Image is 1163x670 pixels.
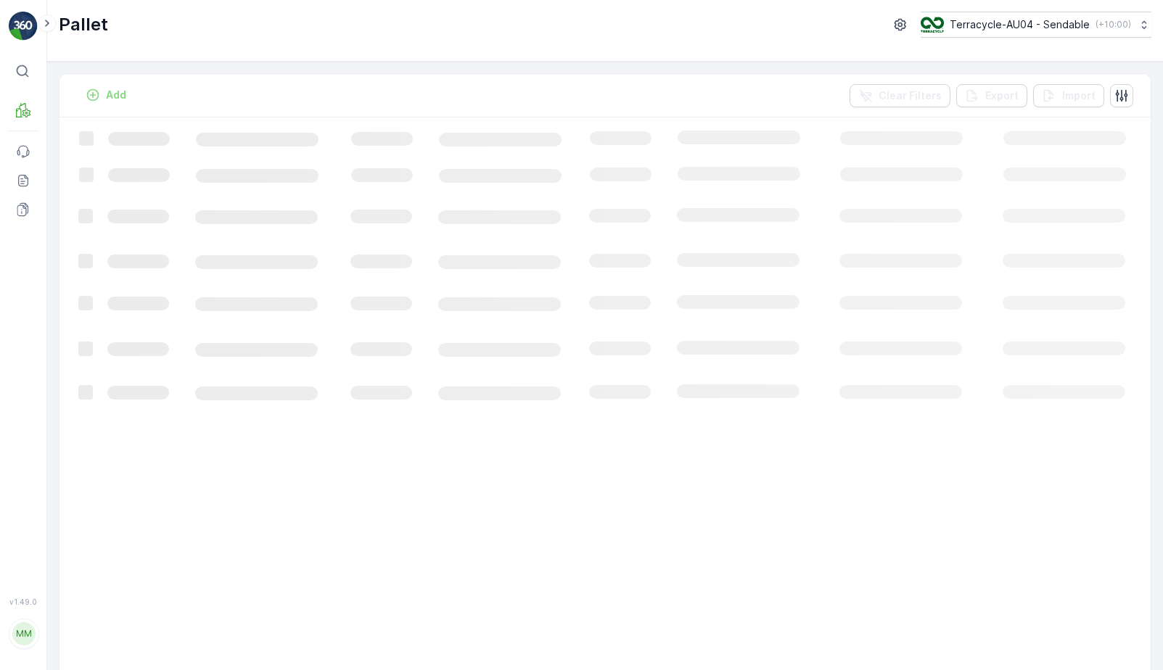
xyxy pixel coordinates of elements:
[985,88,1019,103] p: Export
[956,84,1027,107] button: Export
[950,17,1090,32] p: Terracycle-AU04 - Sendable
[59,13,108,36] p: Pallet
[1062,88,1096,103] p: Import
[12,622,36,645] div: MM
[9,12,38,41] img: logo
[80,86,132,104] button: Add
[1033,84,1104,107] button: Import
[921,12,1151,38] button: Terracycle-AU04 - Sendable(+10:00)
[921,17,944,33] img: terracycle_logo.png
[850,84,950,107] button: Clear Filters
[106,88,126,102] p: Add
[9,597,38,606] span: v 1.49.0
[9,609,38,658] button: MM
[1096,19,1131,30] p: ( +10:00 )
[879,88,942,103] p: Clear Filters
